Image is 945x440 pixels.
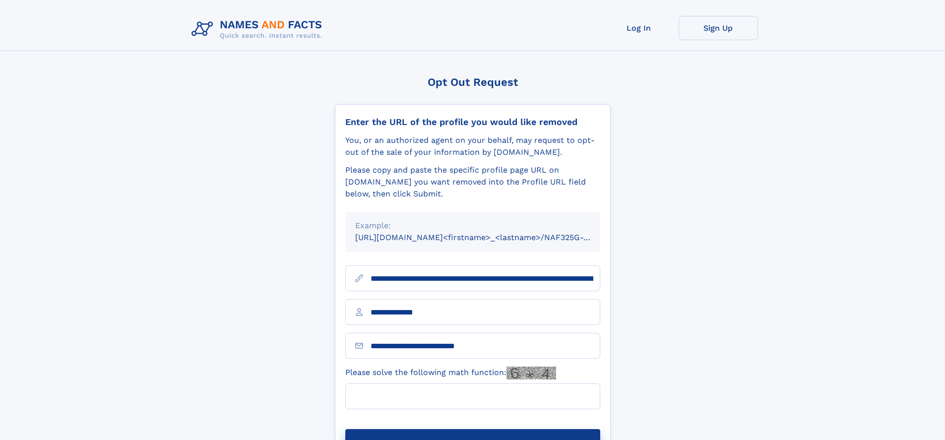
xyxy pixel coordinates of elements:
[599,16,679,40] a: Log In
[345,367,556,379] label: Please solve the following math function:
[345,134,600,158] div: You, or an authorized agent on your behalf, may request to opt-out of the sale of your informatio...
[679,16,758,40] a: Sign Up
[188,16,330,43] img: Logo Names and Facts
[345,117,600,127] div: Enter the URL of the profile you would like removed
[335,76,611,88] div: Opt Out Request
[355,233,619,242] small: [URL][DOMAIN_NAME]<firstname>_<lastname>/NAF325G-xxxxxxxx
[355,220,590,232] div: Example:
[345,164,600,200] div: Please copy and paste the specific profile page URL on [DOMAIN_NAME] you want removed into the Pr...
